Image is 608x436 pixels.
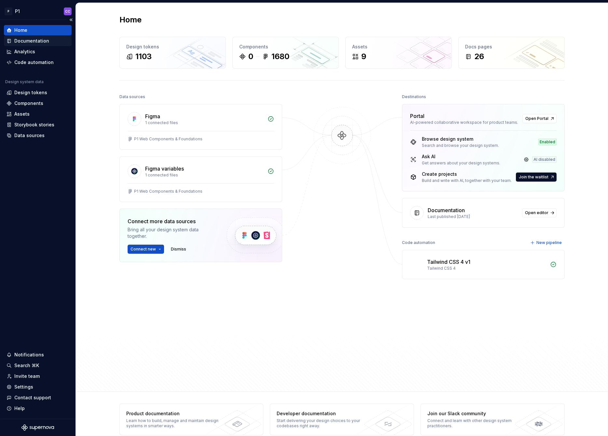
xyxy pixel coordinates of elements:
[1,4,74,18] button: PP1CC
[277,410,371,417] div: Developer documentation
[14,59,54,66] div: Code automation
[4,403,72,414] button: Help
[168,245,189,254] button: Dismiss
[532,156,557,163] div: AI disabled
[270,404,414,435] a: Developer documentationStart delivering your design choices to your codebases right away.
[131,247,156,252] span: Connect new
[4,87,72,98] a: Design tokens
[248,51,253,62] div: 0
[119,92,145,101] div: Data sources
[126,410,221,417] div: Product documentation
[14,373,40,379] div: Invite team
[4,109,72,119] a: Assets
[525,116,548,121] span: Open Portal
[4,25,72,35] a: Home
[528,238,565,247] button: New pipeline
[410,112,424,120] div: Portal
[14,48,35,55] div: Analytics
[402,92,426,101] div: Destinations
[4,130,72,141] a: Data sources
[145,120,264,125] div: 1 connected files
[428,206,465,214] div: Documentation
[4,98,72,109] a: Components
[427,418,522,429] div: Connect and learn with other design system practitioners.
[536,240,562,245] span: New pipeline
[422,178,512,183] div: Build and write with AI, together with your team.
[4,350,72,360] button: Notifications
[422,136,499,142] div: Browse design system
[14,132,45,139] div: Data sources
[474,51,484,62] div: 26
[277,418,371,429] div: Start delivering your design choices to your codebases right away.
[14,384,33,390] div: Settings
[14,111,30,117] div: Assets
[516,173,557,182] button: Join the waitlist
[427,410,522,417] div: Join our Slack community
[4,36,72,46] a: Documentation
[465,44,558,50] div: Docs pages
[14,100,43,107] div: Components
[410,120,518,125] div: AI-powered collaborative workspace for product teams.
[427,258,470,266] div: Tailwind CSS 4 v1
[14,405,25,412] div: Help
[4,46,72,57] a: Analytics
[421,404,565,435] a: Join our Slack communityConnect and learn with other design system practitioners.
[4,360,72,371] button: Search ⌘K
[361,51,366,62] div: 9
[427,266,546,271] div: Tailwind CSS 4
[4,371,72,381] a: Invite team
[21,424,54,431] svg: Supernova Logo
[538,139,557,145] div: Enabled
[4,57,72,68] a: Code automation
[134,136,202,142] div: P1 Web Components & Foundations
[4,392,72,403] button: Contact support
[422,160,500,166] div: Get answers about your design systems.
[271,51,289,62] div: 1680
[171,247,186,252] span: Dismiss
[428,214,518,219] div: Last published [DATE]
[128,245,164,254] button: Connect new
[14,27,27,33] div: Home
[422,143,499,148] div: Search and browse your design system.
[14,122,54,128] div: Storybook stories
[14,89,47,96] div: Design tokens
[14,38,49,44] div: Documentation
[15,8,20,15] div: P1
[119,15,142,25] h2: Home
[145,112,160,120] div: Figma
[14,362,39,369] div: Search ⌘K
[65,9,70,14] div: CC
[352,44,445,50] div: Assets
[5,79,44,84] div: Design system data
[458,37,565,69] a: Docs pages26
[135,51,152,62] div: 1103
[119,156,282,202] a: Figma variables1 connected filesP1 Web Components & Foundations
[239,44,332,50] div: Components
[4,382,72,392] a: Settings
[145,165,184,173] div: Figma variables
[66,15,76,24] button: Collapse sidebar
[232,37,339,69] a: Components01680
[119,404,264,435] a: Product documentationLearn how to build, manage and maintain design systems in smarter ways.
[522,114,557,123] a: Open Portal
[126,44,219,50] div: Design tokens
[14,394,51,401] div: Contact support
[119,37,226,69] a: Design tokens1103
[128,217,215,225] div: Connect more data sources
[145,173,264,178] div: 1 connected files
[345,37,452,69] a: Assets9
[522,208,557,217] a: Open editor
[126,418,221,429] div: Learn how to build, manage and maintain design systems in smarter ways.
[422,171,512,177] div: Create projects
[5,7,12,15] div: P
[128,226,215,239] div: Bring all your design system data together.
[402,238,435,247] div: Code automation
[119,104,282,150] a: Figma1 connected filesP1 Web Components & Foundations
[422,153,500,160] div: Ask AI
[519,174,548,180] span: Join the waitlist
[525,210,548,215] span: Open editor
[134,189,202,194] div: P1 Web Components & Foundations
[4,120,72,130] a: Storybook stories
